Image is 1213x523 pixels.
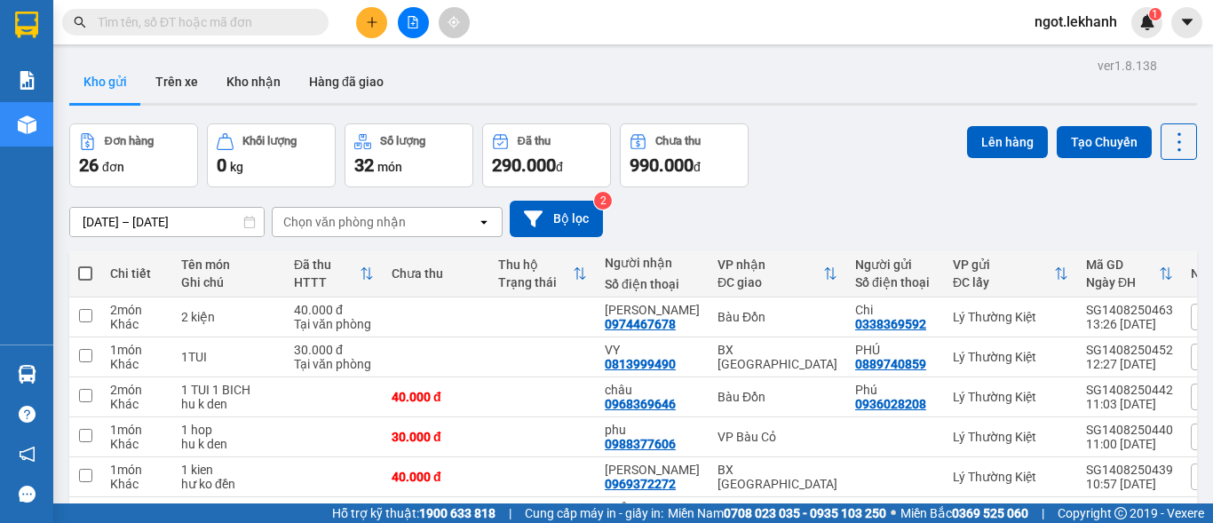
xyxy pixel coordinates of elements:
[105,135,154,147] div: Đơn hàng
[181,310,276,324] div: 2 kiện
[717,310,837,324] div: Bàu Đồn
[1086,357,1173,371] div: 12:27 [DATE]
[102,160,124,174] span: đơn
[332,503,496,523] span: Hỗ trợ kỹ thuật:
[181,397,276,411] div: hu k den
[356,7,387,38] button: plus
[110,383,163,397] div: 2 món
[1086,477,1173,491] div: 10:57 [DATE]
[605,397,676,411] div: 0968369646
[285,250,383,297] th: Toggle SortBy
[294,258,360,272] div: Đã thu
[605,463,700,477] div: MINH TRUNG
[900,503,1028,523] span: Miền Bắc
[509,503,511,523] span: |
[181,383,276,397] div: 1 TUI 1 BICH
[498,258,573,272] div: Thu hộ
[217,155,226,176] span: 0
[1171,7,1202,38] button: caret-down
[717,258,823,272] div: VP nhận
[380,135,425,147] div: Số lượng
[953,258,1054,272] div: VP gửi
[525,503,663,523] span: Cung cấp máy in - giấy in:
[1086,258,1159,272] div: Mã GD
[605,503,700,517] div: LUẬN
[967,126,1048,158] button: Lên hàng
[294,303,374,317] div: 40.000 đ
[953,350,1068,364] div: Lý Thường Kiệt
[952,506,1028,520] strong: 0369 525 060
[79,155,99,176] span: 26
[110,317,163,331] div: Khác
[181,350,276,364] div: 1TUI
[110,477,163,491] div: Khác
[1020,11,1131,33] span: ngot.lekhanh
[594,192,612,210] sup: 2
[283,213,406,231] div: Chọn văn phòng nhận
[18,71,36,90] img: solution-icon
[110,397,163,411] div: Khác
[230,160,243,174] span: kg
[19,486,36,503] span: message
[98,12,307,32] input: Tìm tên, số ĐT hoặc mã đơn
[181,463,276,477] div: 1 kien
[855,503,935,517] div: TRUONG
[392,470,480,484] div: 40.000 đ
[953,310,1068,324] div: Lý Thường Kiệt
[392,390,480,404] div: 40.000 đ
[15,12,38,38] img: logo-vxr
[294,275,360,289] div: HTTT
[1086,463,1173,477] div: SG1408250439
[181,477,276,491] div: hư ko đền
[1042,503,1044,523] span: |
[1152,8,1158,20] span: 1
[1086,317,1173,331] div: 13:26 [DATE]
[345,123,473,187] button: Số lượng32món
[294,357,374,371] div: Tại văn phòng
[717,390,837,404] div: Bàu Đồn
[407,16,419,28] span: file-add
[1077,250,1182,297] th: Toggle SortBy
[605,357,676,371] div: 0813999490
[419,506,496,520] strong: 1900 633 818
[141,60,212,103] button: Trên xe
[181,437,276,451] div: hu k den
[855,317,926,331] div: 0338369592
[181,275,276,289] div: Ghi chú
[1057,126,1152,158] button: Tạo Chuyến
[18,365,36,384] img: warehouse-icon
[605,343,700,357] div: VY
[1086,397,1173,411] div: 11:03 [DATE]
[855,357,926,371] div: 0889740859
[110,423,163,437] div: 1 món
[18,115,36,134] img: warehouse-icon
[19,446,36,463] span: notification
[69,60,141,103] button: Kho gửi
[1086,503,1173,517] div: SG1408250437
[110,303,163,317] div: 2 món
[489,250,596,297] th: Toggle SortBy
[605,437,676,451] div: 0988377606
[855,303,935,317] div: Chi
[1086,275,1159,289] div: Ngày ĐH
[70,208,264,236] input: Select a date range.
[668,503,886,523] span: Miền Nam
[392,266,480,281] div: Chưa thu
[207,123,336,187] button: Khối lượng0kg
[181,423,276,437] div: 1 hop
[510,201,603,237] button: Bộ lọc
[477,215,491,229] svg: open
[855,258,935,272] div: Người gửi
[694,160,701,174] span: đ
[709,250,846,297] th: Toggle SortBy
[498,275,573,289] div: Trạng thái
[717,463,837,491] div: BX [GEOGRAPHIC_DATA]
[377,160,402,174] span: món
[655,135,701,147] div: Chưa thu
[242,135,297,147] div: Khối lượng
[855,397,926,411] div: 0936028208
[392,430,480,444] div: 30.000 đ
[1098,56,1157,75] div: ver 1.8.138
[1149,8,1161,20] sup: 1
[953,390,1068,404] div: Lý Thường Kiệt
